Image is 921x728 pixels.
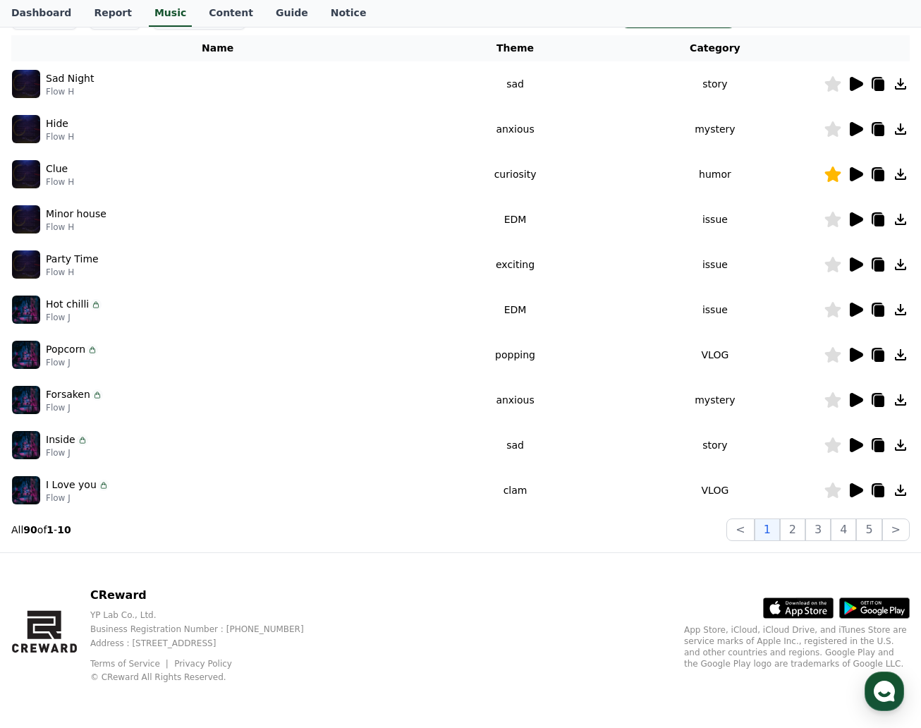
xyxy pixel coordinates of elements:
button: 4 [831,518,856,541]
td: humor [606,152,824,197]
td: sad [424,61,606,107]
p: Minor house [46,207,106,222]
strong: 10 [57,524,71,535]
td: issue [606,287,824,332]
img: music [12,296,40,324]
a: Settings [182,447,271,483]
td: clam [424,468,606,513]
p: Flow H [46,131,74,142]
button: 2 [780,518,805,541]
p: Flow J [46,402,103,413]
p: App Store, iCloud, iCloud Drive, and iTunes Store are service marks of Apple Inc., registered in ... [684,624,910,669]
td: mystery [606,377,824,423]
td: curiosity [424,152,606,197]
p: Flow J [46,357,98,368]
a: Home [4,447,93,483]
td: EDM [424,287,606,332]
img: music [12,476,40,504]
p: Flow J [46,312,102,323]
td: issue [606,197,824,242]
img: music [12,115,40,143]
p: Flow H [46,176,74,188]
img: music [12,205,40,233]
img: music [12,160,40,188]
p: Sad Night [46,71,94,86]
td: anxious [424,107,606,152]
p: YP Lab Co., Ltd. [90,609,327,621]
p: Clue [46,162,68,176]
th: Category [606,35,824,61]
p: Popcorn [46,342,85,357]
img: music [12,341,40,369]
p: All of - [11,523,71,537]
td: story [606,423,824,468]
strong: 1 [47,524,54,535]
img: music [12,386,40,414]
td: anxious [424,377,606,423]
strong: 90 [23,524,37,535]
p: I Love you [46,478,97,492]
span: Home [36,468,61,480]
p: Address : [STREET_ADDRESS] [90,638,327,649]
a: Terms of Service [90,659,171,669]
button: 1 [755,518,780,541]
td: popping [424,332,606,377]
p: Inside [46,432,75,447]
td: mystery [606,107,824,152]
td: sad [424,423,606,468]
span: Messages [117,469,159,480]
td: exciting [424,242,606,287]
th: Name [11,35,424,61]
img: music [12,250,40,279]
p: Party Time [46,252,99,267]
p: Hide [46,116,68,131]
img: music [12,70,40,98]
p: Business Registration Number : [PHONE_NUMBER] [90,624,327,635]
p: Flow H [46,222,106,233]
th: Theme [424,35,606,61]
span: Settings [209,468,243,480]
p: Flow H [46,267,99,278]
a: Privacy Policy [174,659,232,669]
td: VLOG [606,332,824,377]
td: issue [606,242,824,287]
p: © CReward All Rights Reserved. [90,672,327,683]
button: < [726,518,754,541]
td: story [606,61,824,107]
a: Messages [93,447,182,483]
p: Forsaken [46,387,90,402]
button: 5 [856,518,882,541]
button: > [882,518,910,541]
button: 3 [805,518,831,541]
p: CReward [90,587,327,604]
td: VLOG [606,468,824,513]
p: Hot chilli [46,297,89,312]
p: Flow J [46,492,109,504]
p: Flow J [46,447,88,459]
p: Flow H [46,86,94,97]
img: music [12,431,40,459]
td: EDM [424,197,606,242]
